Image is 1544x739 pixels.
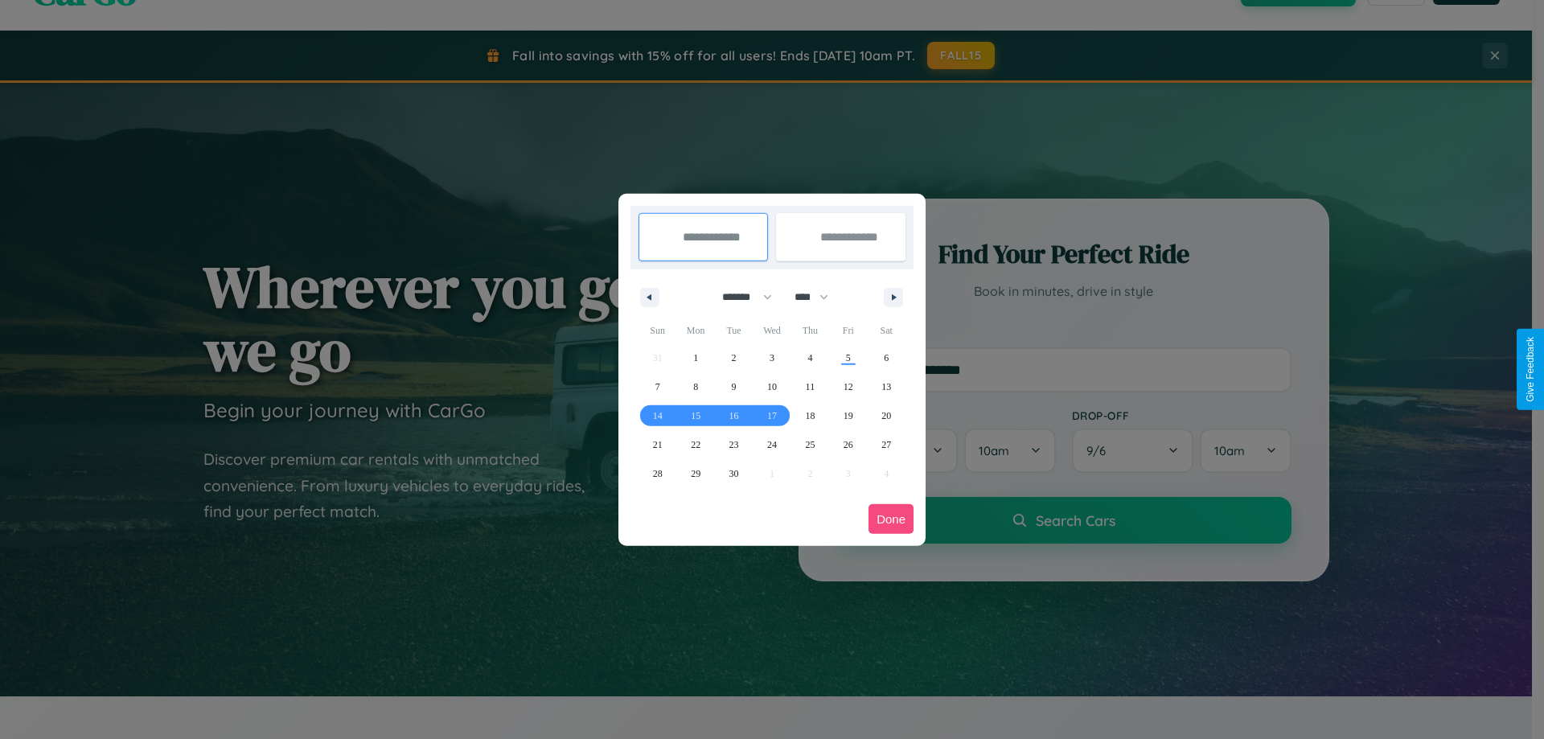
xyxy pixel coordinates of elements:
[868,401,905,430] button: 20
[732,372,737,401] span: 9
[868,318,905,343] span: Sat
[791,343,829,372] button: 4
[693,372,698,401] span: 8
[639,318,676,343] span: Sun
[639,372,676,401] button: 7
[729,430,739,459] span: 23
[715,318,753,343] span: Tue
[868,504,914,534] button: Done
[868,430,905,459] button: 27
[807,343,812,372] span: 4
[881,372,891,401] span: 13
[881,430,891,459] span: 27
[884,343,889,372] span: 6
[753,372,790,401] button: 10
[715,401,753,430] button: 16
[806,372,815,401] span: 11
[639,459,676,488] button: 28
[767,430,777,459] span: 24
[729,401,739,430] span: 16
[715,343,753,372] button: 2
[767,401,777,430] span: 17
[676,401,714,430] button: 15
[676,459,714,488] button: 29
[729,459,739,488] span: 30
[791,318,829,343] span: Thu
[805,430,815,459] span: 25
[753,318,790,343] span: Wed
[753,401,790,430] button: 17
[676,343,714,372] button: 1
[829,430,867,459] button: 26
[846,343,851,372] span: 5
[691,459,700,488] span: 29
[844,401,853,430] span: 19
[732,343,737,372] span: 2
[753,343,790,372] button: 3
[715,372,753,401] button: 9
[653,459,663,488] span: 28
[1525,337,1536,402] div: Give Feedback
[829,401,867,430] button: 19
[829,372,867,401] button: 12
[791,372,829,401] button: 11
[829,318,867,343] span: Fri
[639,401,676,430] button: 14
[691,401,700,430] span: 15
[655,372,660,401] span: 7
[753,430,790,459] button: 24
[676,318,714,343] span: Mon
[653,430,663,459] span: 21
[868,343,905,372] button: 6
[715,430,753,459] button: 23
[691,430,700,459] span: 22
[844,372,853,401] span: 12
[676,372,714,401] button: 8
[770,343,774,372] span: 3
[844,430,853,459] span: 26
[639,430,676,459] button: 21
[881,401,891,430] span: 20
[653,401,663,430] span: 14
[767,372,777,401] span: 10
[715,459,753,488] button: 30
[676,430,714,459] button: 22
[868,372,905,401] button: 13
[791,401,829,430] button: 18
[791,430,829,459] button: 25
[805,401,815,430] span: 18
[829,343,867,372] button: 5
[693,343,698,372] span: 1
